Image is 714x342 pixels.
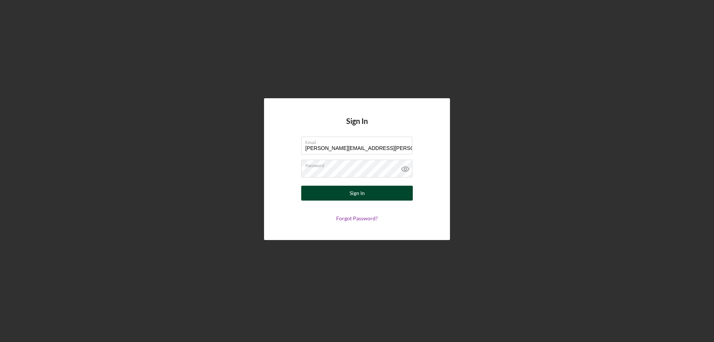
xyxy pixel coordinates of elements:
[346,117,368,137] h4: Sign In
[305,160,412,168] label: Password
[305,137,412,145] label: Email
[350,186,365,201] div: Sign In
[301,186,413,201] button: Sign In
[336,215,378,221] a: Forgot Password?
